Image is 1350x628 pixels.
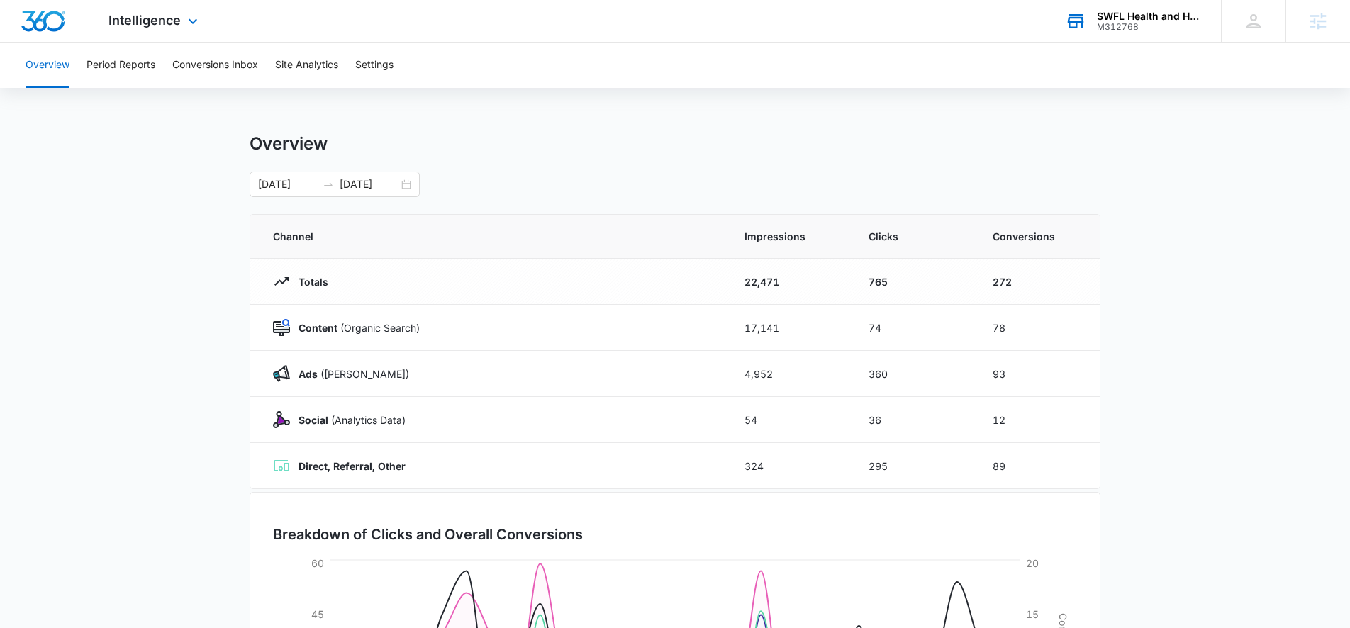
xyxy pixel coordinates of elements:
img: tab_keywords_by_traffic_grey.svg [141,82,152,94]
img: Social [273,411,290,428]
strong: Content [299,322,337,334]
td: 54 [727,397,852,443]
td: 324 [727,443,852,489]
div: Domain: [DOMAIN_NAME] [37,37,156,48]
td: 295 [852,443,976,489]
td: 78 [976,305,1100,351]
div: v 4.0.25 [40,23,69,34]
tspan: 15 [1026,608,1039,620]
button: Overview [26,43,69,88]
td: 17,141 [727,305,852,351]
td: 765 [852,259,976,305]
div: Domain Overview [54,84,127,93]
p: (Analytics Data) [290,413,406,427]
td: 272 [976,259,1100,305]
span: to [323,179,334,190]
span: Clicks [869,229,959,244]
p: (Organic Search) [290,320,420,335]
td: 12 [976,397,1100,443]
strong: Ads [299,368,318,380]
span: Intelligence [108,13,181,28]
tspan: 45 [311,608,324,620]
strong: Social [299,414,328,426]
p: Totals [290,274,328,289]
h1: Overview [250,133,328,155]
img: tab_domain_overview_orange.svg [38,82,50,94]
div: account name [1097,11,1200,22]
button: Period Reports [87,43,155,88]
p: ([PERSON_NAME]) [290,366,409,381]
button: Settings [355,43,394,88]
td: 4,952 [727,351,852,397]
span: Conversions [993,229,1077,244]
input: Start date [258,176,317,192]
td: 93 [976,351,1100,397]
td: 22,471 [727,259,852,305]
button: Conversions Inbox [172,43,258,88]
span: swap-right [323,179,334,190]
div: account id [1097,22,1200,32]
tspan: 60 [311,557,324,569]
input: End date [340,176,398,192]
strong: Direct, Referral, Other [299,460,406,472]
h3: Breakdown of Clicks and Overall Conversions [273,524,583,545]
span: Channel [273,229,710,244]
img: Content [273,319,290,336]
img: logo_orange.svg [23,23,34,34]
td: 74 [852,305,976,351]
td: 36 [852,397,976,443]
button: Site Analytics [275,43,338,88]
tspan: 20 [1026,557,1039,569]
img: Ads [273,365,290,382]
div: Keywords by Traffic [157,84,239,93]
td: 360 [852,351,976,397]
img: website_grey.svg [23,37,34,48]
td: 89 [976,443,1100,489]
span: Impressions [744,229,835,244]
